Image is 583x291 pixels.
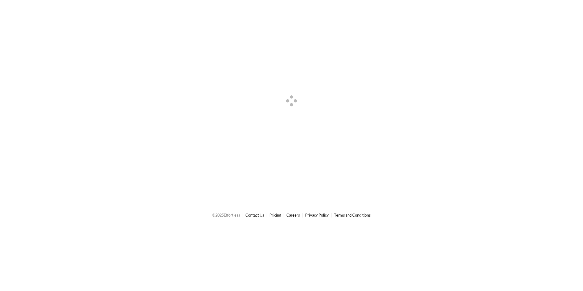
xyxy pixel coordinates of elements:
[212,213,240,217] span: © 2025 Effortless
[245,213,264,217] a: Contact Us
[269,213,281,217] a: Pricing
[334,213,371,217] a: Terms and Conditions
[286,213,300,217] a: Careers
[305,213,329,217] a: Privacy Policy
